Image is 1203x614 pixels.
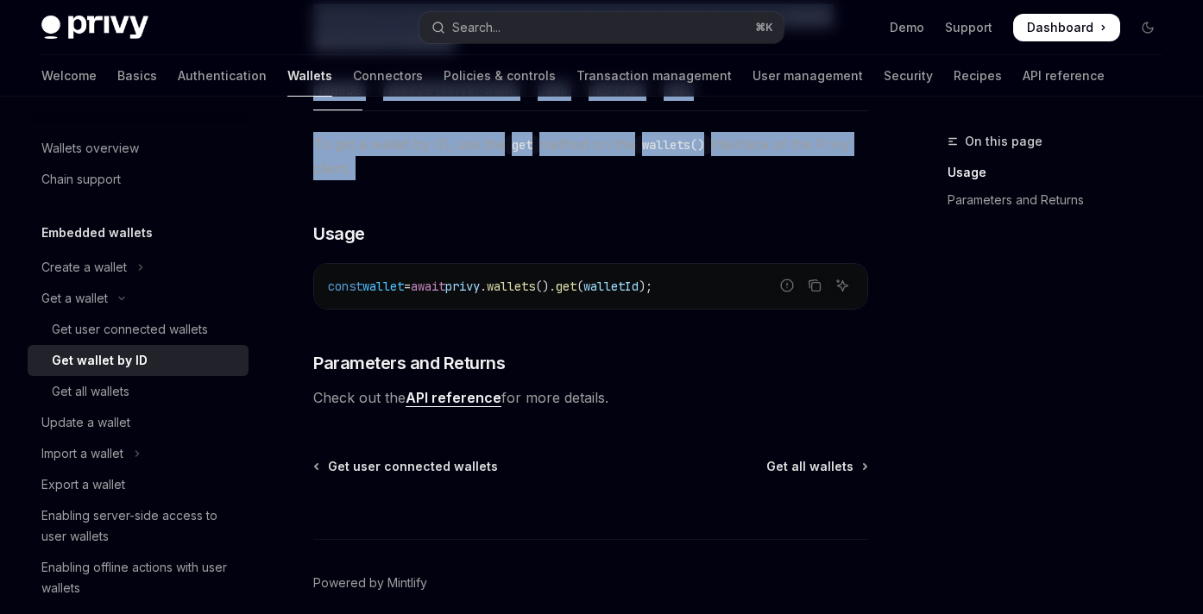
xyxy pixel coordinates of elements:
[480,279,487,294] span: .
[41,505,238,547] div: Enabling server-side access to user wallets
[313,132,868,180] span: To get a wallet by ID, use the method on the interface of the Privy client.
[28,552,249,604] a: Enabling offline actions with user wallets
[41,288,108,309] div: Get a wallet
[556,279,576,294] span: get
[419,12,784,43] button: Open search
[52,350,148,371] div: Get wallet by ID
[1134,14,1162,41] button: Toggle dark mode
[28,407,249,438] a: Update a wallet
[404,279,411,294] span: =
[890,19,924,36] a: Demo
[41,16,148,40] img: dark logo
[353,55,423,97] a: Connectors
[41,443,123,464] div: Import a wallet
[41,557,238,598] div: Enabling offline actions with user wallets
[41,412,130,433] div: Update a wallet
[28,438,249,469] button: Toggle Import a wallet section
[313,574,427,592] a: Powered by Mintlify
[362,279,404,294] span: wallet
[52,381,129,402] div: Get all wallets
[766,458,853,475] span: Get all wallets
[635,135,711,154] code: wallets()
[1027,19,1093,36] span: Dashboard
[41,138,139,159] div: Wallets overview
[328,279,362,294] span: const
[313,385,868,410] span: Check out the for more details.
[954,55,1002,97] a: Recipes
[583,279,639,294] span: walletId
[28,376,249,407] a: Get all wallets
[52,319,208,340] div: Get user connected wallets
[178,55,267,97] a: Authentication
[28,345,249,376] a: Get wallet by ID
[452,17,501,38] div: Search...
[576,55,732,97] a: Transaction management
[755,21,773,34] span: ⌘ K
[28,164,249,195] a: Chain support
[776,274,798,297] button: Report incorrect code
[28,469,249,500] a: Export a wallet
[313,222,365,246] span: Usage
[948,159,1175,186] a: Usage
[287,55,332,97] a: Wallets
[41,55,97,97] a: Welcome
[445,279,480,294] span: privy
[41,257,127,278] div: Create a wallet
[753,55,863,97] a: User management
[884,55,933,97] a: Security
[487,279,535,294] span: wallets
[28,283,249,314] button: Toggle Get a wallet section
[406,389,501,407] a: API reference
[444,55,556,97] a: Policies & controls
[41,474,125,495] div: Export a wallet
[639,279,652,294] span: );
[965,131,1042,152] span: On this page
[41,222,153,243] h5: Embedded wallets
[117,55,157,97] a: Basics
[948,186,1175,214] a: Parameters and Returns
[1013,14,1120,41] a: Dashboard
[411,279,445,294] span: await
[328,458,498,475] span: Get user connected wallets
[41,169,121,190] div: Chain support
[576,279,583,294] span: (
[831,274,853,297] button: Ask AI
[945,19,992,36] a: Support
[28,133,249,164] a: Wallets overview
[313,351,505,375] span: Parameters and Returns
[28,252,249,283] button: Toggle Create a wallet section
[803,274,826,297] button: Copy the contents from the code block
[505,135,539,154] code: get
[315,458,498,475] a: Get user connected wallets
[766,458,866,475] a: Get all wallets
[28,500,249,552] a: Enabling server-side access to user wallets
[1023,55,1105,97] a: API reference
[28,314,249,345] a: Get user connected wallets
[535,279,556,294] span: ().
